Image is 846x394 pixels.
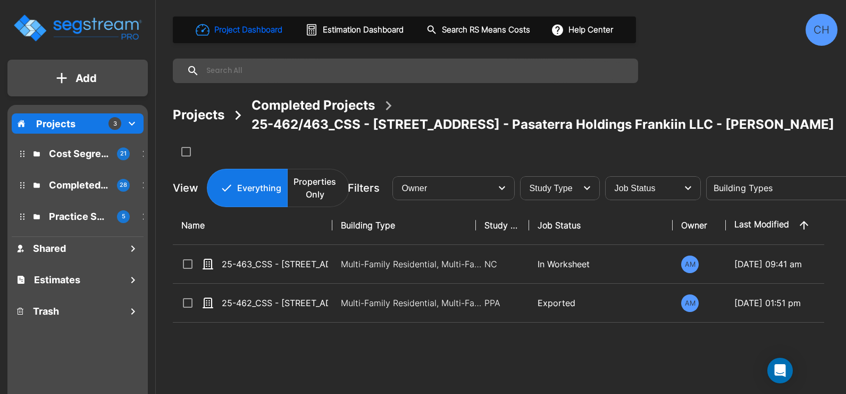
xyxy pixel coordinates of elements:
[294,175,336,201] p: Properties Only
[538,297,664,309] p: Exported
[726,206,843,245] th: Last Modified
[33,304,59,318] h1: Trash
[34,273,80,287] h1: Estimates
[173,206,332,245] th: Name
[341,297,484,309] p: Multi-Family Residential, Multi-Family Residential Site
[122,212,125,221] p: 5
[681,294,699,312] div: AM
[252,96,375,115] div: Completed Projects
[222,297,328,309] p: 25-462_CSS - [STREET_ADDRESS] - Pasaterra Holdings Frankiin LLC - [PERSON_NAME]
[49,146,108,161] p: Cost Segregation Studies
[681,256,699,273] div: AM
[191,18,288,42] button: Project Dashboard
[522,173,576,203] div: Select
[222,258,328,270] p: 25-463_CSS - [STREET_ADDRESS] ([GEOGRAPHIC_DATA]) [GEOGRAPHIC_DATA], [GEOGRAPHIC_DATA] - Pasaterr...
[734,258,834,270] p: [DATE] 09:41 am
[341,258,484,270] p: Multi-Family Residential, Multi-Family Residential Site
[323,24,404,36] h1: Estimation Dashboard
[538,258,664,270] p: In Worksheet
[120,180,127,190] p: 28
[476,206,529,245] th: Study Type
[199,59,633,83] input: Search All
[484,258,521,270] p: NC
[767,358,793,383] div: Open Intercom Messenger
[175,141,197,162] button: SelectAll
[709,180,845,195] input: Building Types
[395,173,491,203] div: Select
[402,184,428,193] span: Owner
[529,206,673,245] th: Job Status
[173,180,198,196] p: View
[530,184,573,193] span: Study Type
[36,117,76,131] p: Projects
[76,70,97,86] p: Add
[214,24,282,36] h1: Project Dashboard
[207,169,288,207] button: Everything
[673,206,726,245] th: Owner
[806,14,837,46] div: CH
[734,297,834,309] p: [DATE] 01:51 pm
[49,209,108,224] p: Practice Samples
[173,105,224,125] div: Projects
[332,206,476,245] th: Building Type
[7,63,148,94] button: Add
[607,173,677,203] div: Select
[49,178,108,192] p: Completed Projects
[615,184,656,193] span: Job Status
[33,241,66,256] h1: Shared
[12,13,143,43] img: Logo
[252,115,834,134] div: 25-462/463_CSS - [STREET_ADDRESS] - Pasaterra Holdings Frankiin LLC - [PERSON_NAME]
[348,180,380,196] p: Filters
[207,169,349,207] div: Platform
[484,297,521,309] p: PPA
[120,149,127,158] p: 21
[301,19,409,41] button: Estimation Dashboard
[422,20,536,40] button: Search RS Means Costs
[442,24,530,36] h1: Search RS Means Costs
[237,182,281,194] p: Everything
[113,119,117,128] p: 3
[287,169,349,207] button: Properties Only
[549,20,617,40] button: Help Center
